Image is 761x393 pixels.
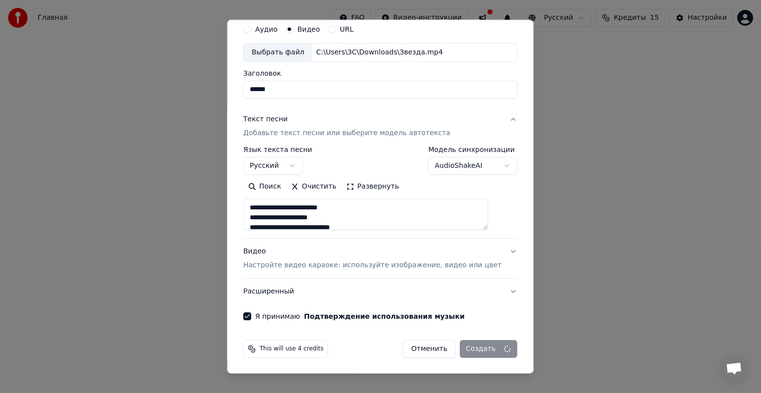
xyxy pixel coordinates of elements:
[243,146,517,238] div: Текст песниДобавьте текст песни или выберите модель автотекста
[304,313,465,320] button: Я принимаю
[255,313,465,320] label: Я принимаю
[341,179,404,195] button: Развернуть
[243,114,288,124] div: Текст песни
[312,48,447,57] div: C:\Users\ЗС\Downloads\Звезда.mp4
[243,106,517,146] button: Текст песниДобавьте текст песни или выберите модель автотекста
[260,345,324,353] span: This will use 4 credits
[243,279,517,304] button: Расширенный
[340,26,354,33] label: URL
[243,239,517,278] button: ВидеоНастройте видео караоке: используйте изображение, видео или цвет
[243,70,517,77] label: Заголовок
[429,146,518,153] label: Модель синхронизации
[243,128,450,138] p: Добавьте текст песни или выберите модель автотекста
[243,146,312,153] label: Язык текста песни
[243,260,501,270] p: Настройте видео караоке: используйте изображение, видео или цвет
[403,340,456,358] button: Отменить
[255,26,277,33] label: Аудио
[286,179,342,195] button: Очистить
[243,179,286,195] button: Поиск
[297,26,320,33] label: Видео
[243,246,501,270] div: Видео
[244,44,312,61] div: Выбрать файл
